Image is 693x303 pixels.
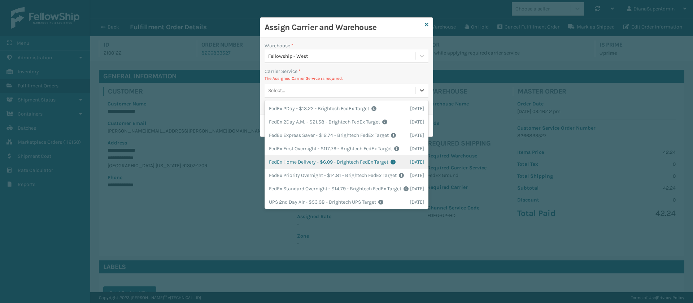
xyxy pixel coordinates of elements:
div: FedEx First Overnight - $117.79 - Brightech FedEx Target [265,142,428,155]
span: [DATE] [410,105,424,112]
p: The Assigned Carrier Service is required. [265,75,428,82]
div: FedEx Priority Overnight - $14.81 - Brightech FedEx Target [265,169,428,182]
h3: Assign Carrier and Warehouse [265,22,422,33]
div: Fellowship - West [268,52,416,60]
span: [DATE] [410,198,424,206]
div: FedEx 2Day - $13.22 - Brightech FedEx Target [265,102,428,115]
div: FedEx 2Day A.M. - $21.58 - Brightech FedEx Target [265,115,428,129]
span: [DATE] [410,118,424,126]
label: Carrier Service [265,68,301,75]
span: [DATE] [410,172,424,179]
span: [DATE] [410,131,424,139]
span: [DATE] [410,158,424,166]
label: Warehouse [265,42,293,49]
div: FedEx Express Saver - $12.74 - Brightech FedEx Target [265,129,428,142]
div: Select... [268,87,285,94]
span: [DATE] [410,145,424,152]
div: FedEx Standard Overnight - $14.79 - Brightech FedEx Target [265,182,428,195]
div: UPS 2nd Day Air - $53.98 - Brightech UPS Target [265,195,428,209]
div: FedEx Home Delivery - $6.09 - Brightech FedEx Target [265,155,428,169]
span: [DATE] [410,185,424,192]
